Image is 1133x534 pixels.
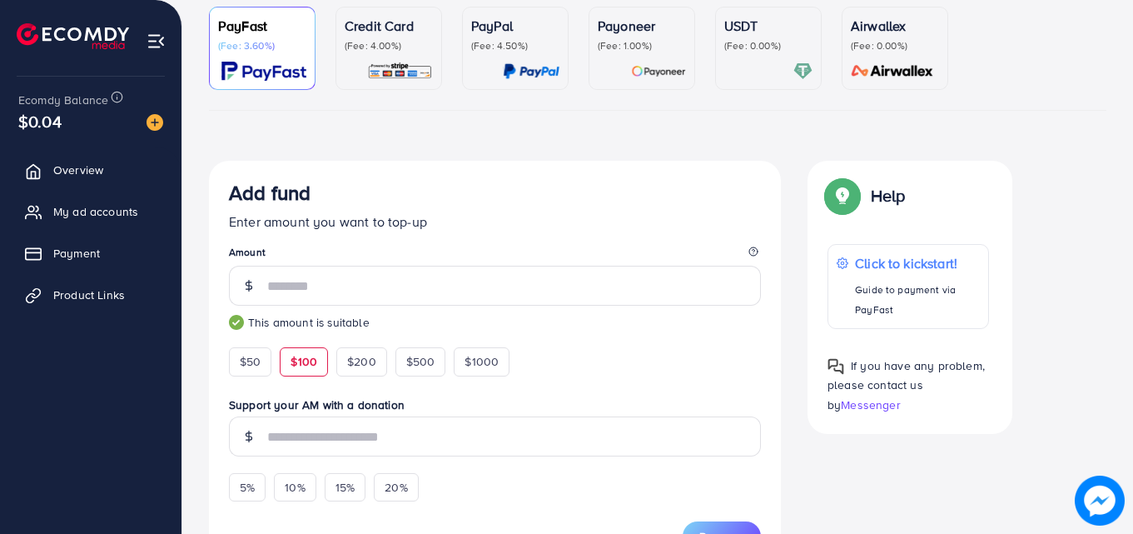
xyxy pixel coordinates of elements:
[827,181,857,211] img: Popup guide
[240,479,255,496] span: 5%
[18,109,62,133] span: $0.04
[17,23,129,49] img: logo
[221,62,306,81] img: card
[841,397,900,413] span: Messenger
[240,353,261,370] span: $50
[53,287,125,303] span: Product Links
[471,16,559,36] p: PayPal
[12,153,169,187] a: Overview
[724,39,812,52] p: (Fee: 0.00%)
[827,358,844,375] img: Popup guide
[229,181,311,205] h3: Add fund
[285,479,305,496] span: 10%
[53,203,138,220] span: My ad accounts
[827,357,985,412] span: If you have any problem, please contact us by
[465,353,499,370] span: $1000
[855,253,979,273] p: Click to kickstart!
[846,62,939,81] img: card
[335,479,355,496] span: 15%
[855,280,979,320] p: Guide to payment via PayFast
[147,114,163,131] img: image
[793,62,812,81] img: card
[218,39,306,52] p: (Fee: 3.60%)
[851,39,939,52] p: (Fee: 0.00%)
[367,62,433,81] img: card
[385,479,407,496] span: 20%
[598,39,686,52] p: (Fee: 1.00%)
[598,16,686,36] p: Payoneer
[53,162,103,178] span: Overview
[12,237,169,270] a: Payment
[724,16,812,36] p: USDT
[347,353,376,370] span: $200
[53,245,100,262] span: Payment
[503,62,559,81] img: card
[229,245,761,266] legend: Amount
[851,16,939,36] p: Airwallex
[871,186,906,206] p: Help
[229,315,244,330] img: guide
[1075,476,1125,526] img: image
[406,353,435,370] span: $500
[345,39,433,52] p: (Fee: 4.00%)
[147,32,166,51] img: menu
[229,212,761,232] p: Enter amount you want to top-up
[12,195,169,228] a: My ad accounts
[12,278,169,312] a: Product Links
[291,353,317,370] span: $100
[229,397,761,413] label: Support your AM with a donation
[229,314,761,331] small: This amount is suitable
[218,16,306,36] p: PayFast
[471,39,559,52] p: (Fee: 4.50%)
[18,92,108,108] span: Ecomdy Balance
[345,16,433,36] p: Credit Card
[631,62,686,81] img: card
